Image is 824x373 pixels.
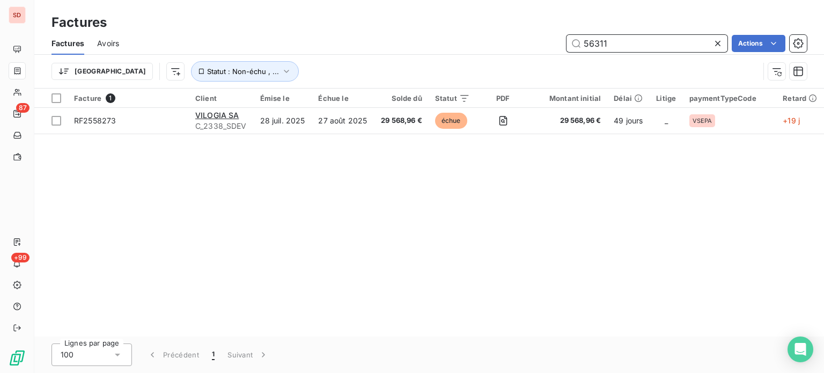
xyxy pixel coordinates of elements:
[732,35,785,52] button: Actions
[788,337,813,362] div: Open Intercom Messenger
[195,111,239,120] span: VILOGIA SA
[106,93,115,103] span: 1
[435,94,470,103] div: Statut
[318,94,367,103] div: Échue le
[61,349,73,360] span: 100
[614,94,643,103] div: Délai
[74,94,101,103] span: Facture
[51,13,107,32] h3: Factures
[254,108,312,134] td: 28 juil. 2025
[693,118,712,124] span: VSEPA
[16,103,30,113] span: 87
[205,343,221,366] button: 1
[435,113,467,129] span: échue
[665,116,668,125] span: _
[783,94,818,103] div: Retard
[195,94,247,103] div: Client
[97,38,119,49] span: Avoirs
[536,115,601,126] span: 29 568,96 €
[312,108,374,134] td: 27 août 2025
[607,108,650,134] td: 49 jours
[51,38,84,49] span: Factures
[221,343,275,366] button: Suivant
[566,35,727,52] input: Rechercher
[536,94,601,103] div: Montant initial
[141,343,205,366] button: Précédent
[260,94,306,103] div: Émise le
[483,94,523,103] div: PDF
[74,116,116,125] span: RF2558273
[9,6,26,24] div: SD
[656,94,676,103] div: Litige
[380,115,422,126] span: 29 568,96 €
[689,94,770,103] div: paymentTypeCode
[11,253,30,262] span: +99
[9,349,26,367] img: Logo LeanPay
[212,349,215,360] span: 1
[783,116,800,125] span: +19 j
[207,67,279,76] span: Statut : Non-échu , ...
[380,94,422,103] div: Solde dû
[191,61,299,82] button: Statut : Non-échu , ...
[195,121,247,131] span: C_2338_SDEV
[51,63,153,80] button: [GEOGRAPHIC_DATA]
